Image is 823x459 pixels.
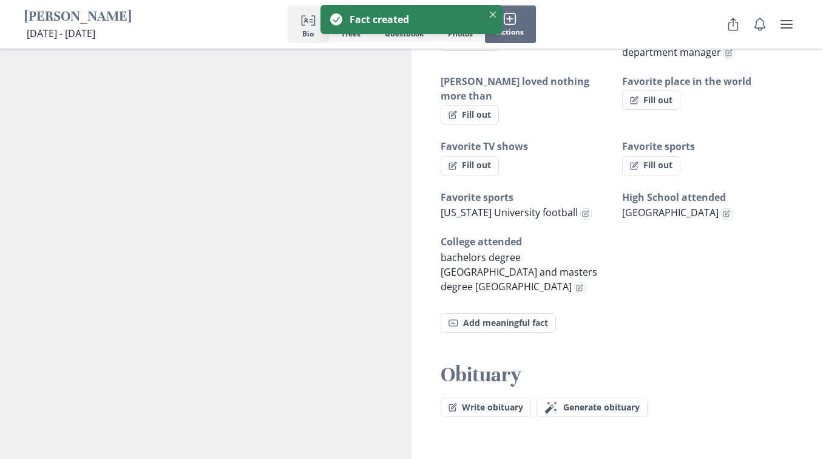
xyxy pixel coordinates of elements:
[441,234,612,249] h3: College attended
[441,206,578,219] span: [US_STATE] University football
[721,208,733,220] button: Edit fact
[622,74,794,89] h3: Favorite place in the world
[448,30,473,38] span: Photos
[563,403,640,413] span: Generate obituary
[774,12,799,36] button: user menu
[441,398,531,417] button: Write obituary
[302,30,314,38] span: Bio
[441,313,556,333] button: Add meaningful fact
[574,282,586,293] button: Edit fact
[441,156,499,175] button: Fill out
[485,5,536,43] button: Actions
[341,30,361,38] span: Trees
[441,105,499,124] button: Fill out
[288,5,329,43] button: Bio
[622,156,680,175] button: Fill out
[441,190,612,205] h3: Favorite sports
[723,47,735,59] button: Edit fact
[622,31,766,59] span: high school teacher accounting department manager
[622,190,794,205] h3: High School attended
[497,28,524,36] span: Actions
[622,206,719,219] span: [GEOGRAPHIC_DATA]
[486,7,500,22] button: Close
[622,90,680,110] button: Fill out
[27,27,95,40] span: [DATE] - [DATE]
[385,30,424,38] span: Guestbook
[441,139,612,154] h3: Favorite TV shows
[441,251,597,293] span: bachelors degree [GEOGRAPHIC_DATA] and masters degree [GEOGRAPHIC_DATA]
[622,139,794,154] h3: Favorite sports
[721,12,745,36] button: Share Obituary
[24,8,132,27] h1: [PERSON_NAME]
[350,12,478,27] div: Fact created
[441,362,794,388] h2: Obituary
[536,398,648,417] button: Generate obituary
[580,208,592,220] button: Edit fact
[748,12,772,36] button: Notifications
[441,74,612,103] h3: [PERSON_NAME] loved nothing more than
